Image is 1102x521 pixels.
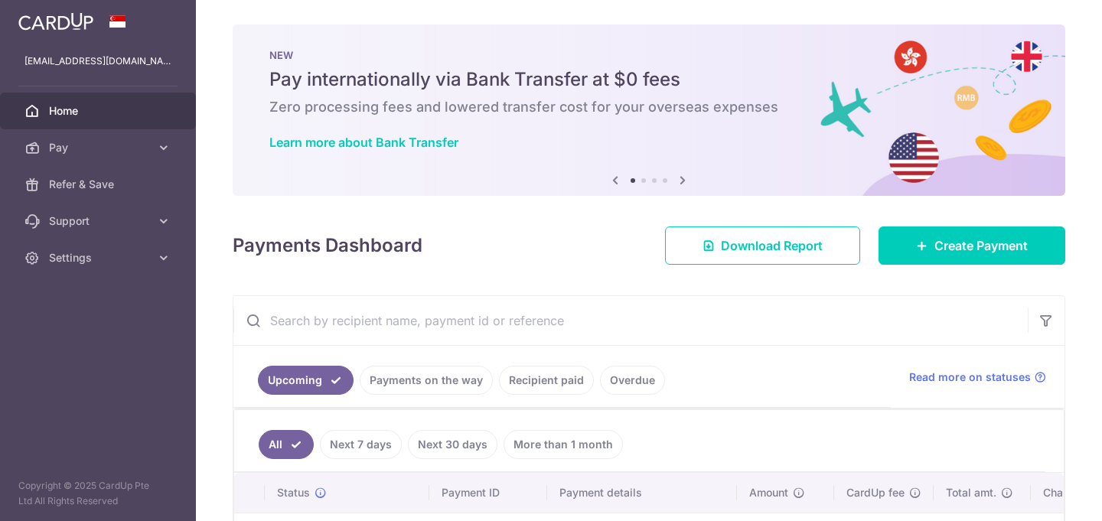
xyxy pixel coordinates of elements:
span: Total amt. [946,485,996,500]
a: Recipient paid [499,366,594,395]
span: Refer & Save [49,177,150,192]
span: Home [49,103,150,119]
span: Status [277,485,310,500]
span: CardUp fee [846,485,905,500]
h4: Payments Dashboard [233,232,422,259]
img: Bank transfer banner [233,24,1065,196]
span: Amount [749,485,788,500]
p: NEW [269,49,1029,61]
img: CardUp [18,12,93,31]
span: Create Payment [934,236,1028,255]
span: Support [49,213,150,229]
p: [EMAIL_ADDRESS][DOMAIN_NAME] [24,54,171,69]
span: Settings [49,250,150,265]
a: All [259,430,314,459]
a: Create Payment [879,226,1065,265]
a: Read more on statuses [909,370,1046,385]
th: Payment details [547,473,737,513]
span: Pay [49,140,150,155]
a: Payments on the way [360,366,493,395]
a: Overdue [600,366,665,395]
a: Next 30 days [408,430,497,459]
span: Read more on statuses [909,370,1031,385]
th: Payment ID [429,473,547,513]
a: Upcoming [258,366,354,395]
a: Download Report [665,226,860,265]
input: Search by recipient name, payment id or reference [233,296,1028,345]
h6: Zero processing fees and lowered transfer cost for your overseas expenses [269,98,1029,116]
h5: Pay internationally via Bank Transfer at $0 fees [269,67,1029,92]
a: Next 7 days [320,430,402,459]
span: Download Report [721,236,823,255]
a: More than 1 month [504,430,623,459]
a: Learn more about Bank Transfer [269,135,458,150]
